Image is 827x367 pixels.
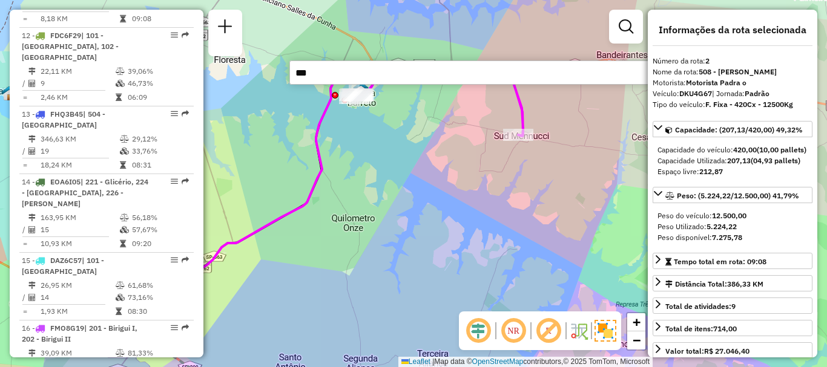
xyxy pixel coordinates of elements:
[472,357,524,366] a: OpenStreetMap
[120,214,129,221] i: % de utilização do peso
[22,256,104,276] span: 15 -
[28,148,36,155] i: Total de Atividades
[213,15,237,42] a: Nova sessão e pesquisa
[653,342,812,359] a: Valor total:R$ 27.046,40
[22,177,148,208] span: | 221 - Glicério, 224 - [GEOGRAPHIC_DATA], 226 - [PERSON_NAME]
[116,349,125,357] i: % de utilização do peso
[657,155,808,166] div: Capacidade Utilizada:
[116,294,125,301] i: % de utilização da cubagem
[22,31,119,62] span: | 101 - [GEOGRAPHIC_DATA], 102 - [GEOGRAPHIC_DATA]
[40,224,119,236] td: 15
[50,256,82,265] span: DAZ6C57
[751,156,800,165] strong: (04,93 pallets)
[569,321,588,340] img: Fluxo de ruas
[40,305,115,317] td: 1,93 KM
[40,133,119,145] td: 346,63 KM
[131,159,189,171] td: 08:31
[633,314,641,330] span: +
[50,177,81,186] span: EOA6I05
[28,282,36,289] i: Distância Total
[182,324,189,331] em: Rota exportada
[171,110,178,117] em: Opções
[127,305,188,317] td: 08:30
[40,159,119,171] td: 18,24 KM
[131,133,189,145] td: 29,12%
[171,256,178,264] em: Opções
[171,178,178,185] em: Opções
[1,85,17,101] img: ITAPURA
[398,357,653,367] div: Map data © contributors,© 2025 TomTom, Microsoft
[182,31,189,39] em: Rota exportada
[653,253,812,269] a: Tempo total em rota: 09:08
[657,232,808,243] div: Peso disponível:
[653,67,812,77] div: Nome da rota:
[633,333,641,348] span: −
[705,100,793,109] strong: F. Fixa - 420Cx - 12500Kg
[28,135,36,143] i: Distância Total
[712,233,742,242] strong: 7.275,78
[40,291,115,304] td: 14
[127,347,188,359] td: 81,33%
[727,279,763,288] span: 386,33 KM
[653,56,812,67] div: Número da rota:
[22,177,148,208] span: 14 -
[665,302,736,311] span: Total de atividades:
[127,291,188,304] td: 73,16%
[40,238,119,250] td: 10,93 KM
[50,109,83,119] span: FHQ3B45
[182,178,189,185] em: Rota exportada
[120,161,126,169] i: Tempo total em rota
[22,238,28,250] td: =
[28,226,36,233] i: Total de Atividades
[686,78,746,87] strong: Motorista Padra o
[22,109,105,129] span: 13 -
[595,320,616,342] img: Exibir/Ocultar setores
[499,316,528,345] span: Ocultar NR
[731,302,736,311] strong: 9
[116,308,122,315] i: Tempo total em rota
[653,297,812,314] a: Total de atividades:9
[28,80,36,87] i: Total de Atividades
[22,145,28,157] td: /
[653,206,812,248] div: Peso: (5.224,22/12.500,00) 41,79%
[40,91,115,103] td: 2,46 KM
[653,24,812,36] h4: Informações da rota selecionada
[22,323,137,343] span: | 201 - Birigui I, 202 - Birigui II
[22,77,28,89] td: /
[28,294,36,301] i: Total de Atividades
[665,323,737,334] div: Total de itens:
[127,77,188,89] td: 46,73%
[40,212,119,224] td: 163,95 KM
[116,94,122,101] i: Tempo total em rota
[120,240,126,247] i: Tempo total em rota
[699,167,723,176] strong: 212,87
[704,346,750,356] strong: R$ 27.046,40
[40,145,119,157] td: 19
[712,211,746,220] strong: 12.500,00
[534,316,563,345] span: Exibir rótulo
[464,316,493,345] span: Ocultar deslocamento
[22,323,137,343] span: 16 -
[50,31,81,40] span: FDC6F29
[699,67,777,76] strong: 508 - [PERSON_NAME]
[665,346,750,357] div: Valor total:
[727,156,751,165] strong: 207,13
[401,357,430,366] a: Leaflet
[653,99,812,110] div: Tipo do veículo:
[22,305,28,317] td: =
[127,91,188,103] td: 06:09
[653,187,812,203] a: Peso: (5.224,22/12.500,00) 41,79%
[171,31,178,39] em: Opções
[657,211,746,220] span: Peso do veículo:
[131,238,189,250] td: 09:20
[653,121,812,137] a: Capacidade: (207,13/420,00) 49,32%
[40,13,119,25] td: 8,18 KM
[627,331,645,349] a: Zoom out
[131,145,189,157] td: 33,76%
[120,148,129,155] i: % de utilização da cubagem
[757,145,806,154] strong: (10,00 pallets)
[745,89,769,98] strong: Padrão
[28,68,36,75] i: Distância Total
[713,324,737,333] strong: 714,00
[131,212,189,224] td: 56,18%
